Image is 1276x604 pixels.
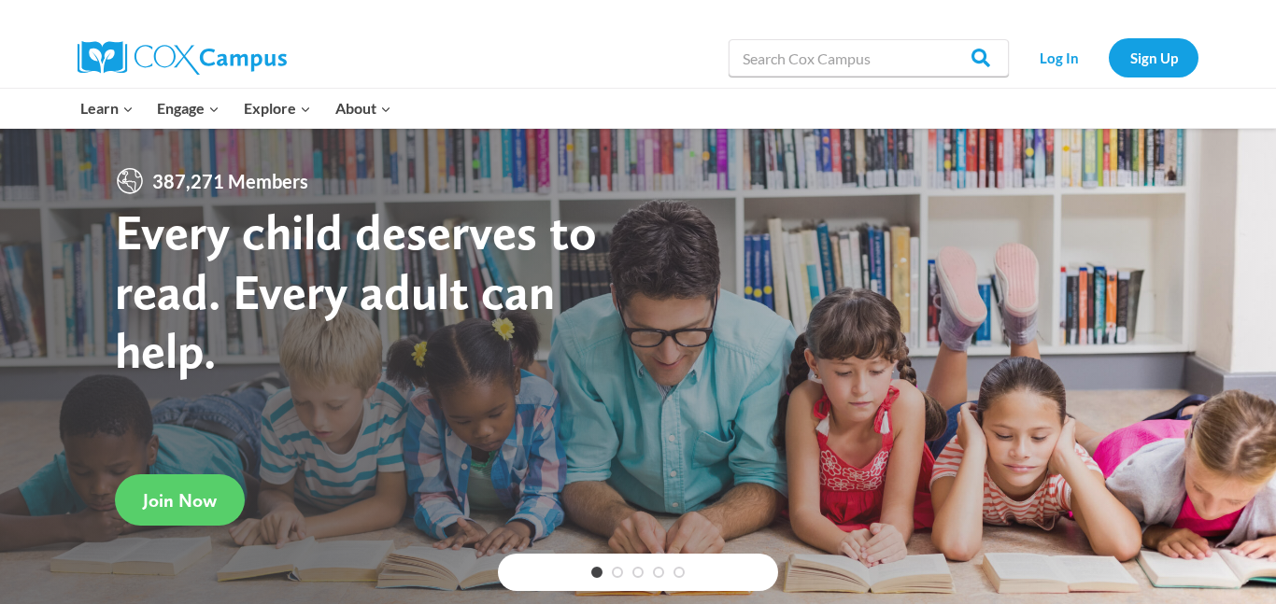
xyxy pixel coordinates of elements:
a: 1 [591,567,603,578]
input: Search Cox Campus [729,39,1009,77]
a: Join Now [115,474,245,526]
a: Log In [1018,38,1099,77]
span: Explore [244,96,311,120]
a: Sign Up [1109,38,1198,77]
span: Learn [80,96,134,120]
span: Engage [157,96,220,120]
nav: Primary Navigation [68,89,403,128]
nav: Secondary Navigation [1018,38,1198,77]
span: 387,271 Members [145,166,316,196]
a: 2 [612,567,623,578]
a: 3 [632,567,644,578]
span: About [335,96,391,120]
a: 5 [673,567,685,578]
a: 4 [653,567,664,578]
img: Cox Campus [78,41,287,75]
strong: Every child deserves to read. Every adult can help. [115,202,597,380]
span: Join Now [143,489,217,512]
